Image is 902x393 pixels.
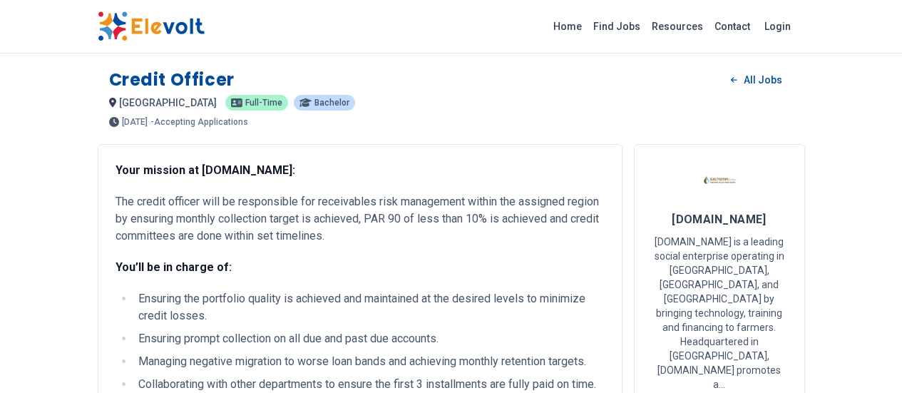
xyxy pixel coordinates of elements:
[245,98,282,107] span: Full-time
[116,163,295,177] strong: Your mission at [DOMAIN_NAME]:
[709,15,756,38] a: Contact
[702,162,737,198] img: Sistema.bio
[134,376,605,393] li: Collaborating with other departments to ensure the first 3 installments are fully paid on time.
[548,15,588,38] a: Home
[134,353,605,370] li: Managing negative migration to worse loan bands and achieving monthly retention targets.
[588,15,646,38] a: Find Jobs
[119,97,217,108] span: [GEOGRAPHIC_DATA]
[652,235,787,392] p: [DOMAIN_NAME] is a leading social enterprise operating in [GEOGRAPHIC_DATA], [GEOGRAPHIC_DATA], a...
[314,98,349,107] span: Bachelor
[134,330,605,347] li: Ensuring prompt collection on all due and past due accounts.
[646,15,709,38] a: Resources
[109,68,235,91] h1: Credit Officer
[150,118,248,126] p: - Accepting Applications
[719,69,793,91] a: All Jobs
[116,193,605,245] p: The credit officer will be responsible for receivables risk management within the assigned region...
[122,118,148,126] span: [DATE]
[98,11,205,41] img: Elevolt
[756,12,799,41] a: Login
[116,260,232,274] strong: You’ll be in charge of:
[672,213,767,226] span: [DOMAIN_NAME]
[134,290,605,325] li: Ensuring the portfolio quality is achieved and maintained at the desired levels to minimize credi...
